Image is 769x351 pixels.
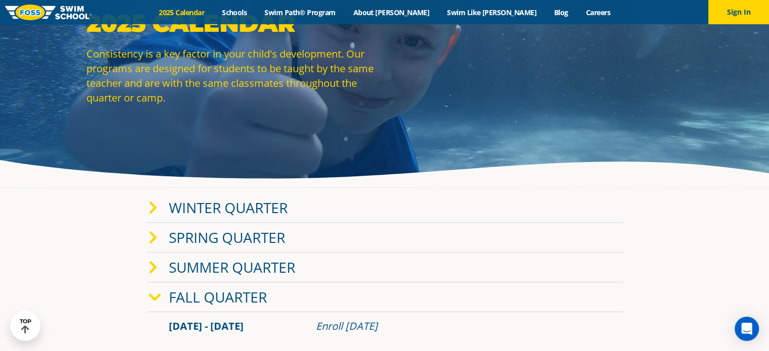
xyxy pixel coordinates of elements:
[150,8,213,17] a: 2025 Calendar
[316,319,601,333] div: Enroll [DATE]
[735,317,759,341] div: Open Intercom Messenger
[213,8,256,17] a: Schools
[169,319,244,333] span: [DATE] - [DATE]
[169,287,267,307] a: Fall Quarter
[20,318,31,334] div: TOP
[344,8,438,17] a: About [PERSON_NAME]
[5,5,92,20] img: FOSS Swim School Logo
[169,258,295,277] a: Summer Quarter
[169,228,285,247] a: Spring Quarter
[545,8,577,17] a: Blog
[169,198,288,217] a: Winter Quarter
[256,8,344,17] a: Swim Path® Program
[438,8,546,17] a: Swim Like [PERSON_NAME]
[86,46,380,105] p: Consistency is a key factor in your child's development. Our programs are designed for students t...
[577,8,619,17] a: Careers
